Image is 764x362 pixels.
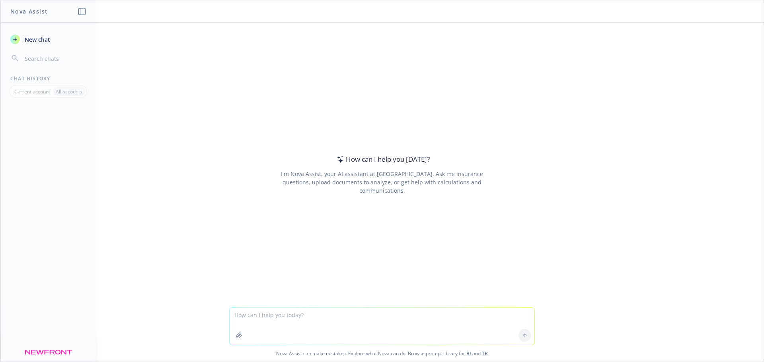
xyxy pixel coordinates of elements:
div: Chat History [1,75,96,82]
h1: Nova Assist [10,7,48,15]
div: How can I help you [DATE]? [335,154,430,165]
button: New chat [7,32,90,46]
span: Nova Assist can make mistakes. Explore what Nova can do: Browse prompt library for and [4,345,760,362]
a: TR [482,350,488,357]
a: BI [466,350,471,357]
span: New chat [23,35,50,44]
p: All accounts [56,88,82,95]
p: Current account [14,88,50,95]
input: Search chats [23,53,86,64]
div: I'm Nova Assist, your AI assistant at [GEOGRAPHIC_DATA]. Ask me insurance questions, upload docum... [270,170,494,195]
